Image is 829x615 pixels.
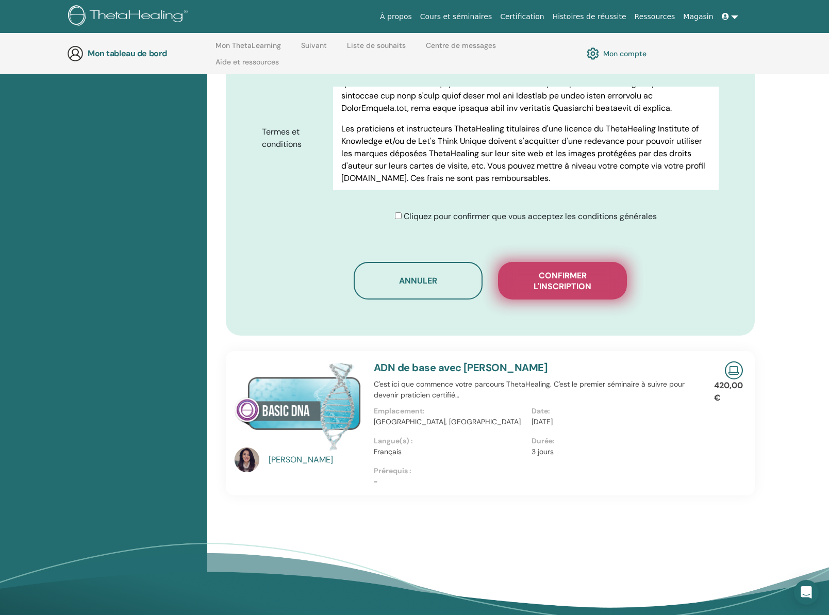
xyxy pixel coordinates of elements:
font: Ressources [635,12,675,21]
font: 420,00 € [714,380,743,403]
font: [PERSON_NAME] [269,454,333,465]
button: Confirmer l'inscription [498,262,627,300]
font: Mon tableau de bord [88,48,167,59]
font: Français [374,447,402,456]
font: Date: [532,406,550,415]
font: [DATE] [532,417,553,426]
img: logo.png [68,5,191,28]
font: Cours et séminaires [420,12,492,21]
a: Ressources [631,7,679,26]
a: Certification [496,7,548,26]
font: Langue(s) : [374,436,413,445]
a: Mon compte [587,45,646,62]
font: Mon ThetaLearning [215,41,281,50]
font: Durée: [532,436,555,445]
img: default.jpg [235,447,259,472]
img: Séminaire en ligne en direct [725,361,743,379]
img: generic-user-icon.jpg [67,45,84,62]
a: À propos [376,7,416,26]
font: Histoires de réussite [553,12,626,21]
font: Termes et conditions [262,126,302,149]
font: Centre de messages [426,41,496,50]
a: Mon ThetaLearning [215,41,281,58]
button: Annuler [354,262,483,300]
a: Centre de messages [426,41,496,58]
font: Mon compte [603,49,646,59]
font: À propos [380,12,412,21]
font: Confirmer l'inscription [534,270,591,292]
a: [PERSON_NAME] [269,454,364,466]
a: ADN de base avec [PERSON_NAME] [374,361,548,374]
font: C'est ici que commence votre parcours ThetaHealing. C'est le premier séminaire à suivre pour deve... [374,379,685,400]
a: Liste de souhaits [347,41,406,58]
font: Suivant [301,41,327,50]
a: Aide et ressources [215,58,279,74]
font: Aide et ressources [215,57,279,67]
img: cog.svg [587,45,599,62]
font: - [374,477,378,486]
img: ADN de base [235,361,361,451]
font: Cliquez pour confirmer que vous acceptez les conditions générales [404,211,657,222]
font: 3 jours [532,447,554,456]
a: Histoires de réussite [549,7,631,26]
font: Annuler [399,275,437,286]
font: Certification [500,12,544,21]
font: Emplacement: [374,406,425,415]
font: [GEOGRAPHIC_DATA], [GEOGRAPHIC_DATA] [374,417,521,426]
font: Les praticiens et instructeurs ThetaHealing titulaires d'une licence du ThetaHealing Institute of... [341,123,705,184]
a: Cours et séminaires [416,7,496,26]
a: Suivant [301,41,327,58]
font: Liste de souhaits [347,41,406,50]
div: Open Intercom Messenger [794,580,819,605]
font: Magasin [683,12,713,21]
a: Magasin [679,7,717,26]
font: Prérequis : [374,466,411,475]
